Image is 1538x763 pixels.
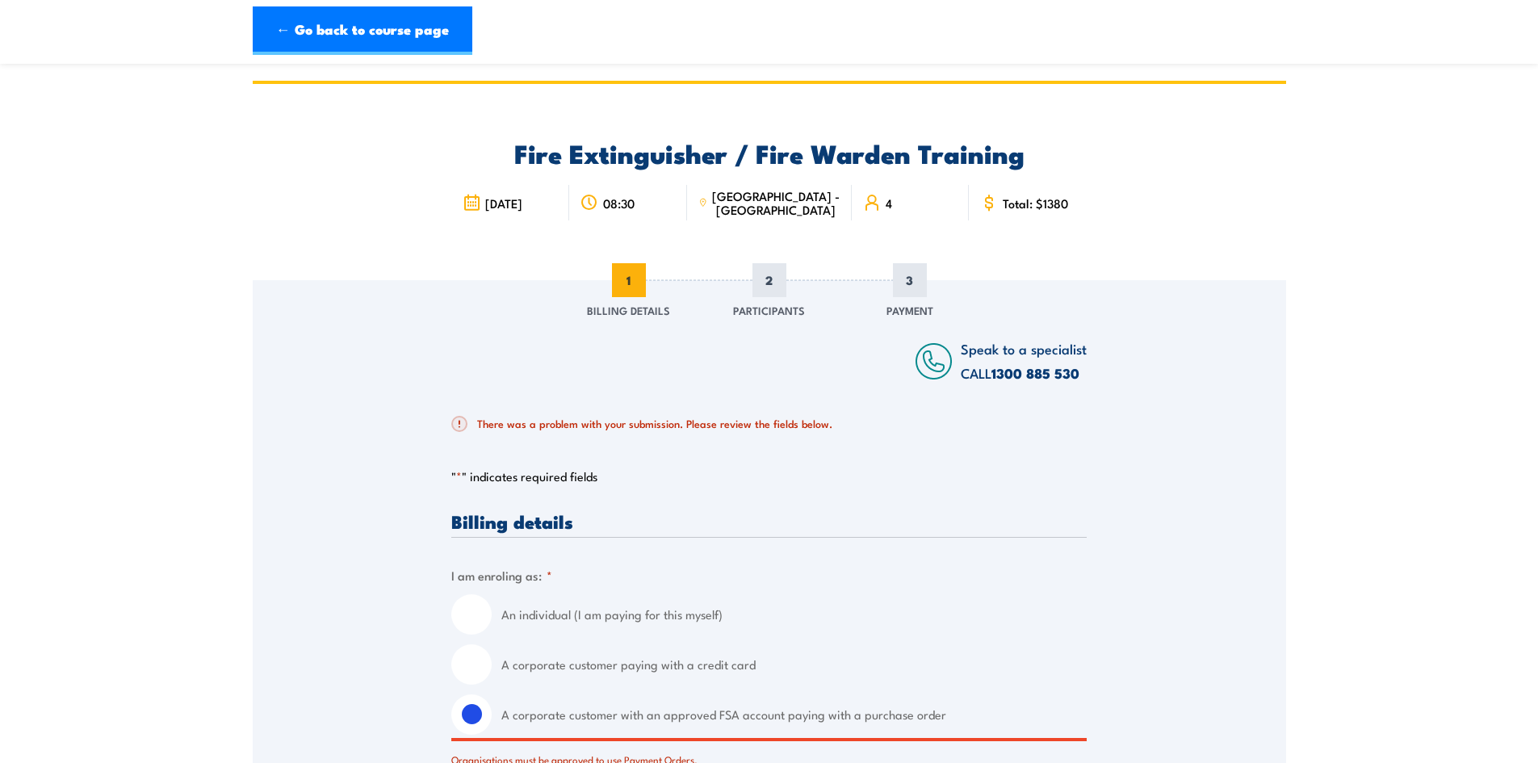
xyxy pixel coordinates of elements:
[501,694,1087,735] label: A corporate customer with an approved FSA account paying with a purchase order
[991,363,1079,384] a: 1300 885 530
[451,416,1074,432] h2: There was a problem with your submission. Please review the fields below.
[961,338,1087,383] span: Speak to a specialist CALL
[603,196,635,210] span: 08:30
[752,263,786,297] span: 2
[893,263,927,297] span: 3
[501,594,1087,635] label: An individual (I am paying for this myself)
[485,196,522,210] span: [DATE]
[451,141,1087,164] h2: Fire Extinguisher / Fire Warden Training
[587,302,670,318] span: Billing Details
[886,196,892,210] span: 4
[501,644,1087,685] label: A corporate customer paying with a credit card
[712,189,840,216] span: [GEOGRAPHIC_DATA] - [GEOGRAPHIC_DATA]
[451,566,552,585] legend: I am enroling as:
[1003,196,1068,210] span: Total: $1380
[733,302,805,318] span: Participants
[451,468,1087,484] p: " " indicates required fields
[451,512,1087,530] h3: Billing details
[886,302,933,318] span: Payment
[612,263,646,297] span: 1
[253,6,472,55] a: ← Go back to course page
